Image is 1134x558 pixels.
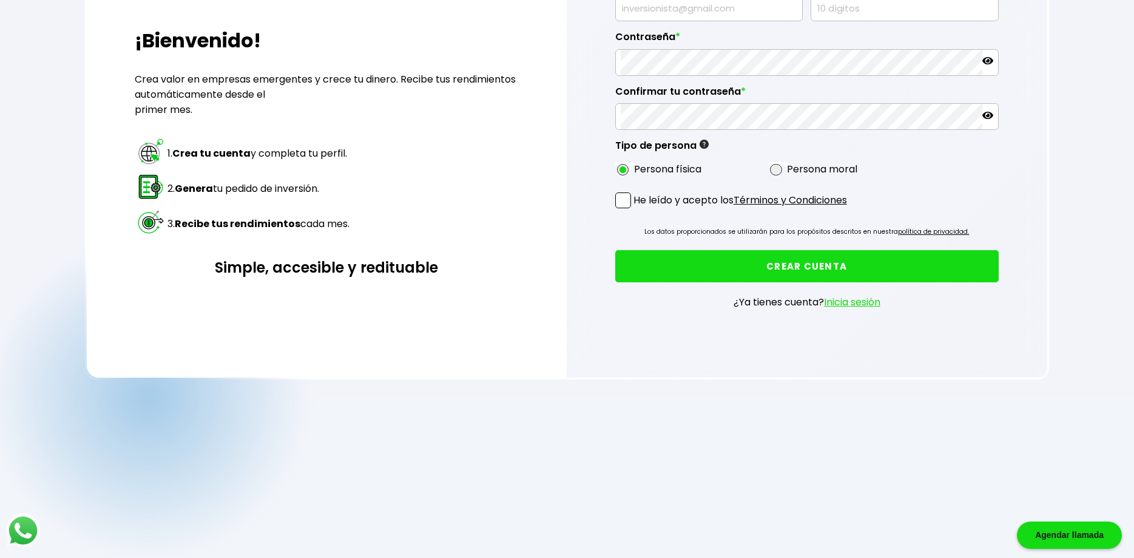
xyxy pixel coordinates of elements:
[6,514,40,548] img: logos_whatsapp-icon.242b2217.svg
[1017,522,1122,549] div: Agendar llamada
[137,137,165,166] img: paso 1
[167,137,350,171] td: 1. y completa tu perfil.
[634,162,701,177] label: Persona física
[175,182,213,196] strong: Genera
[615,140,709,158] label: Tipo de persona
[734,294,880,310] p: ¿Ya tienes cuenta?
[700,140,709,149] img: gfR76cHglkPwleuBLjWdxeZVvX9Wp6JBDmjRYY8JYDQn16A2ICN00zLTgIroGa6qie5tIuWH7V3AapTKqzv+oMZsGfMUqL5JM...
[644,226,969,238] p: Los datos proporcionados se utilizarán para los propósitos descritos en nuestra
[615,250,999,282] button: CREAR CUENTA
[167,172,350,206] td: 2. tu pedido de inversión.
[615,86,999,104] label: Confirmar tu contraseña
[898,227,969,236] a: política de privacidad.
[787,162,857,177] label: Persona moral
[135,257,518,278] h3: Simple, accesible y redituable
[137,172,165,201] img: paso 2
[135,72,518,117] p: Crea valor en empresas emergentes y crece tu dinero. Recibe tus rendimientos automáticamente desd...
[824,295,880,309] a: Inicia sesión
[137,208,165,236] img: paso 3
[633,192,847,208] p: He leído y acepto los
[135,26,518,55] h2: ¡Bienvenido!
[167,207,350,241] td: 3. cada mes.
[175,217,300,231] strong: Recibe tus rendimientos
[615,31,999,49] label: Contraseña
[172,146,251,160] strong: Crea tu cuenta
[734,193,847,207] a: Términos y Condiciones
